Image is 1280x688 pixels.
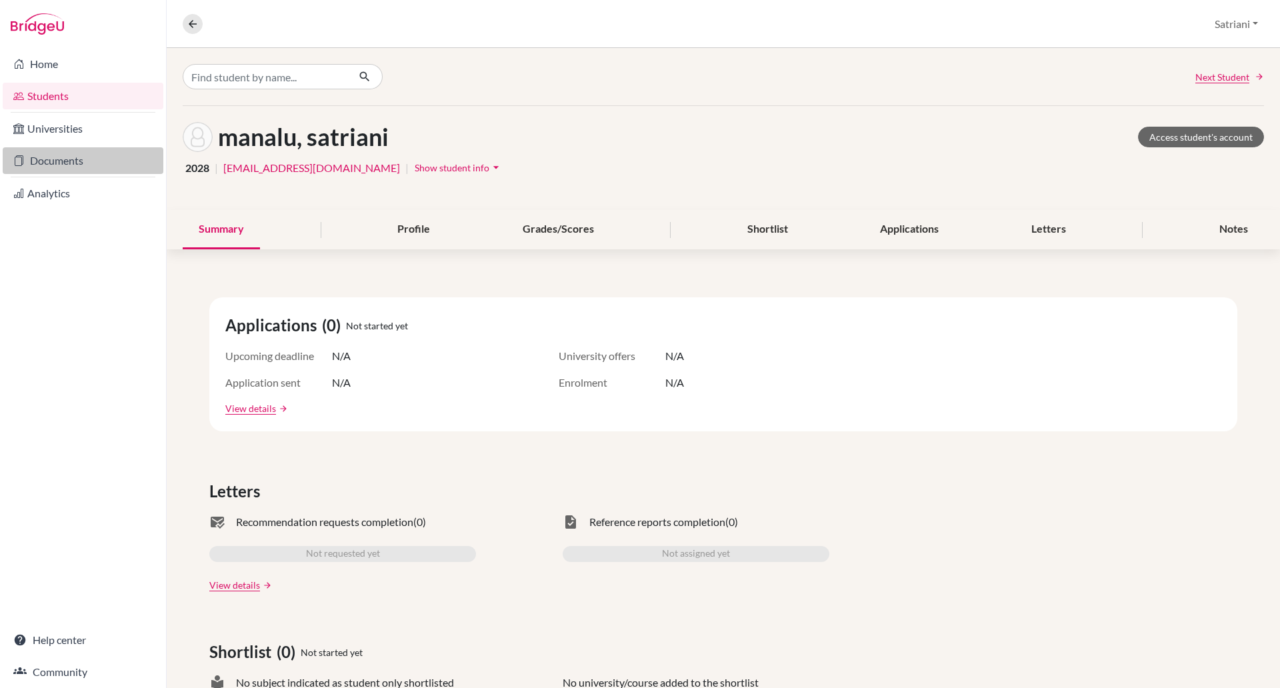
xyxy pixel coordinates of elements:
[405,160,409,176] span: |
[183,122,213,152] img: satriani manalu's avatar
[1138,127,1264,147] a: Access student's account
[725,514,738,530] span: (0)
[413,514,426,530] span: (0)
[1015,210,1082,249] div: Letters
[3,147,163,174] a: Documents
[209,479,265,503] span: Letters
[215,160,218,176] span: |
[414,157,503,178] button: Show student infoarrow_drop_down
[225,401,276,415] a: View details
[489,161,503,174] i: arrow_drop_down
[507,210,610,249] div: Grades/Scores
[183,64,348,89] input: Find student by name...
[731,210,804,249] div: Shortlist
[346,319,408,333] span: Not started yet
[225,313,322,337] span: Applications
[11,13,64,35] img: Bridge-U
[277,640,301,664] span: (0)
[306,546,380,562] span: Not requested yet
[209,578,260,592] a: View details
[665,348,684,364] span: N/A
[332,375,351,391] span: N/A
[559,375,665,391] span: Enrolment
[209,514,225,530] span: mark_email_read
[1195,70,1264,84] a: Next Student
[183,210,260,249] div: Summary
[209,640,277,664] span: Shortlist
[559,348,665,364] span: University offers
[3,659,163,685] a: Community
[3,83,163,109] a: Students
[3,627,163,653] a: Help center
[322,313,346,337] span: (0)
[381,210,446,249] div: Profile
[218,123,389,151] h1: manalu, satriani
[276,404,288,413] a: arrow_forward
[662,546,730,562] span: Not assigned yet
[185,160,209,176] span: 2028
[223,160,400,176] a: [EMAIL_ADDRESS][DOMAIN_NAME]
[563,514,579,530] span: task
[3,115,163,142] a: Universities
[260,581,272,590] a: arrow_forward
[1203,210,1264,249] div: Notes
[3,51,163,77] a: Home
[301,645,363,659] span: Not started yet
[665,375,684,391] span: N/A
[225,348,332,364] span: Upcoming deadline
[3,180,163,207] a: Analytics
[332,348,351,364] span: N/A
[589,514,725,530] span: Reference reports completion
[1195,70,1249,84] span: Next Student
[225,375,332,391] span: Application sent
[236,514,413,530] span: Recommendation requests completion
[1209,11,1264,37] button: Satriani
[415,162,489,173] span: Show student info
[864,210,955,249] div: Applications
